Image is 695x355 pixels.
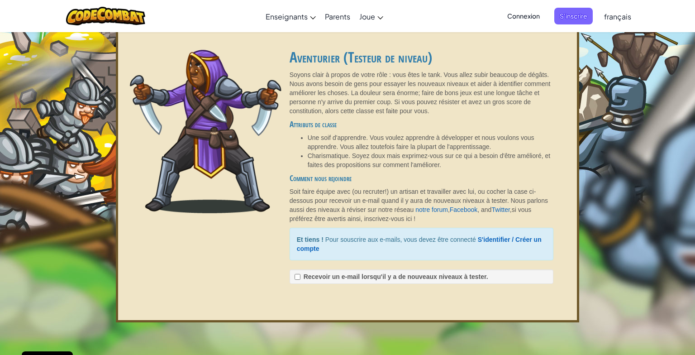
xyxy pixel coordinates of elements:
h4: Attributs de classe [290,120,553,129]
a: Enseignants [261,4,320,29]
span: Pour souscrire aux e-mails, vous devez être connecté [325,236,476,243]
span: Enseignants [266,12,308,21]
img: CodeCombat logo [66,7,145,25]
span: S'identifier [478,236,510,243]
button: Connexion [502,8,545,24]
h4: Comment nous rejoindre [290,174,553,182]
a: notre forum [415,206,448,213]
strong: Et tiens ! [297,236,324,243]
span: Aventurier [290,48,340,67]
a: Parents [320,4,355,29]
span: , and [477,206,491,213]
span: Recevoir un e-mail lorsqu'il y a de nouveaux niveaux à tester. [304,273,488,280]
span: Joue [359,12,375,21]
span: Soit faire équipe avec (ou recruter!) un artisan et travailler avec lui, ou cocher la case ci-des... [290,188,548,213]
li: Charismatique. Soyez doux mais exprimez-vous sur ce qui a besoin d'être amélioré, et faites des p... [308,151,553,169]
a: Facebook [450,206,477,213]
a: français [600,4,636,29]
a: Twitter [491,206,509,213]
span: , [448,206,450,213]
input: Recevoir un e-mail lorsqu'il y a de nouveaux niveaux à tester. [295,274,300,280]
span: (Testeur de niveau) [343,48,432,67]
span: , [510,206,512,213]
a: Joue [355,4,388,29]
button: S'inscrire [554,8,593,24]
li: Une soif d'apprendre. Vous voulez apprendre à développer et nous voulons vous apprendre. Vous all... [308,133,553,151]
p: Soyons clair à propos de votre rôle : vous êtes le tank. Vous allez subir beaucoup de dégâts. Nou... [290,70,553,115]
span: / [510,236,515,243]
span: français [604,12,631,21]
